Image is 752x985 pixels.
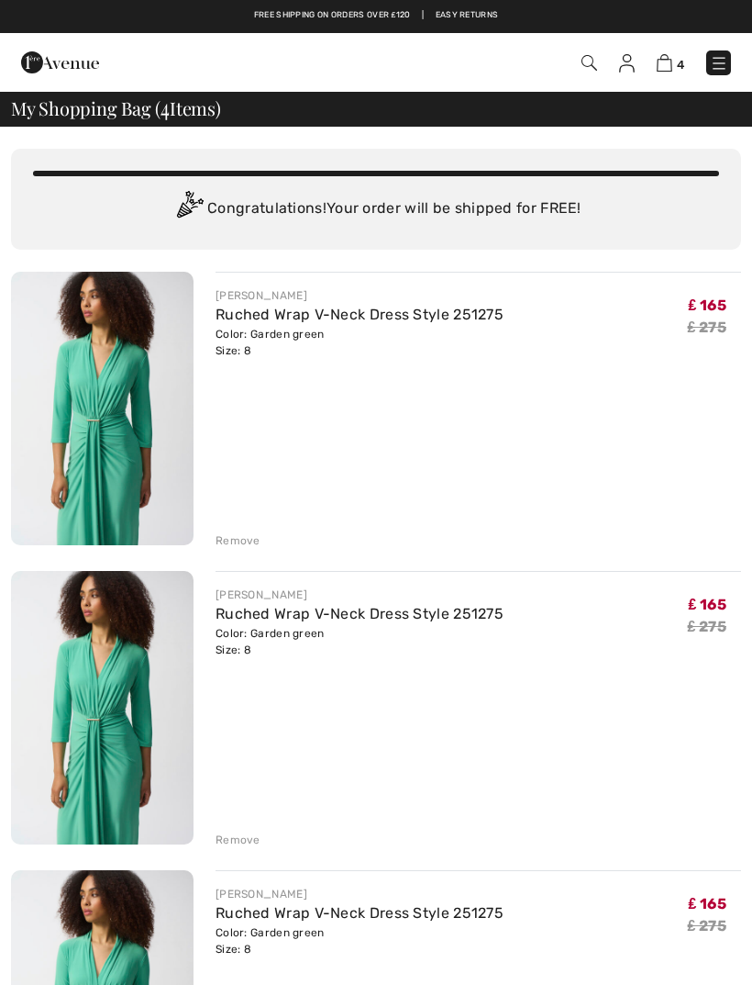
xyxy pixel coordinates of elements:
div: [PERSON_NAME] [216,587,503,603]
a: Free shipping on orders over ₤120 [254,9,411,22]
span: 4 [677,58,684,72]
img: Search [581,55,597,71]
div: Color: Garden green Size: 8 [216,326,503,359]
div: Remove [216,832,260,848]
span: ₤ 165 [689,596,726,613]
div: Congratulations! Your order will be shipped for FREE! [33,191,719,228]
a: Ruched Wrap V-Neck Dress Style 251275 [216,605,503,622]
div: Remove [216,532,260,549]
a: Easy Returns [436,9,499,22]
img: Ruched Wrap V-Neck Dress Style 251275 [11,272,194,545]
a: 1ère Avenue [21,52,99,70]
img: Ruched Wrap V-Neck Dress Style 251275 [11,571,194,845]
div: Color: Garden green Size: 8 [216,924,503,957]
s: ₤ 275 [688,917,726,935]
div: [PERSON_NAME] [216,287,503,304]
span: My Shopping Bag ( Items) [11,99,221,118]
span: | [422,9,424,22]
img: Menu [710,54,728,73]
div: Color: Garden green Size: 8 [216,625,503,658]
a: Ruched Wrap V-Neck Dress Style 251275 [216,306,503,323]
s: ₤ 275 [688,319,726,336]
span: ₤ 165 [689,895,726,912]
a: Ruched Wrap V-Neck Dress Style 251275 [216,904,503,922]
s: ₤ 275 [688,618,726,635]
img: Shopping Bag [657,54,672,72]
img: My Info [619,54,635,73]
img: Congratulation2.svg [171,191,207,228]
img: 1ère Avenue [21,44,99,81]
div: [PERSON_NAME] [216,886,503,902]
span: 4 [160,95,170,118]
span: ₤ 165 [689,297,726,314]
a: 4 [657,51,684,73]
